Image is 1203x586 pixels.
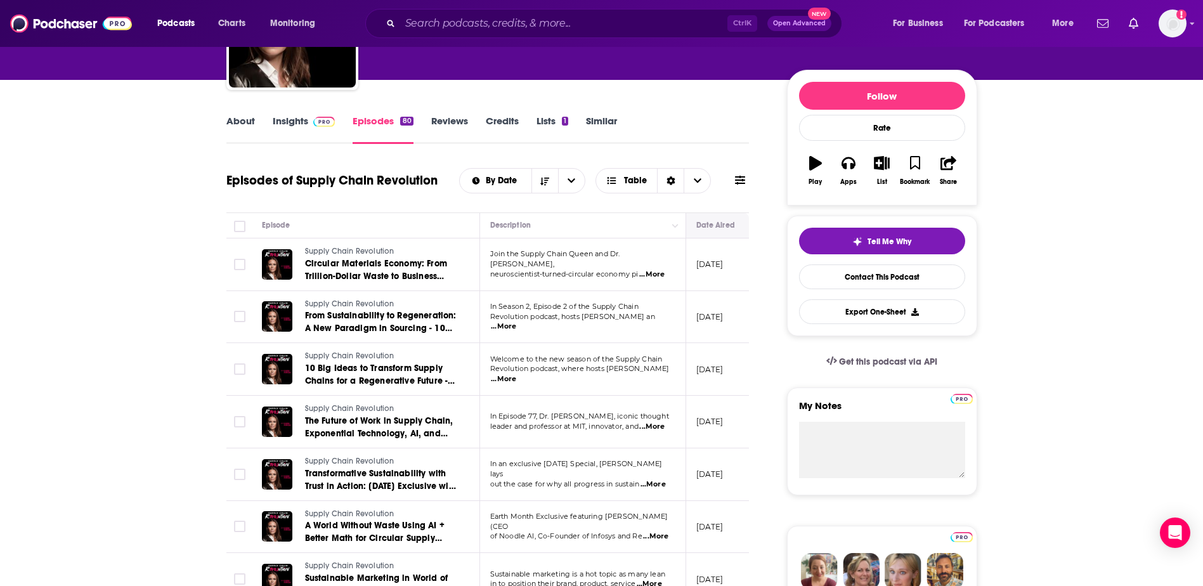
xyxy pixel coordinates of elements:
[305,257,457,283] a: Circular Materials Economy: From Trillion-Dollar Waste to Business Value - 10 Big Ideas to Transf...
[226,115,255,144] a: About
[536,115,568,144] a: Lists1
[799,82,965,110] button: Follow
[840,178,857,186] div: Apps
[270,15,315,32] span: Monitoring
[490,312,655,321] span: Revolution podcast, hosts [PERSON_NAME] an
[353,115,413,144] a: Episodes80
[305,258,447,320] span: Circular Materials Economy: From Trillion-Dollar Waste to Business Value - 10 Big Ideas to Transf...
[10,11,132,36] img: Podchaser - Follow, Share and Rate Podcasts
[696,311,724,322] p: [DATE]
[305,509,457,520] a: Supply Chain Revolution
[727,15,757,32] span: Ctrl K
[234,259,245,270] span: Toggle select row
[305,468,457,504] span: Transformative Sustainability with Trust in Action: [DATE] Exclusive with [PERSON_NAME] (CSO, Aut...
[595,168,712,193] button: Choose View
[490,570,665,578] span: Sustainable marketing is a hot topic as many lean
[899,148,932,193] button: Bookmark
[531,169,558,193] button: Sort Direction
[305,246,457,257] a: Supply Chain Revolution
[799,299,965,324] button: Export One-Sheet
[460,176,531,185] button: open menu
[1160,518,1190,548] div: Open Intercom Messenger
[868,237,911,247] span: Tell Me Why
[491,374,516,384] span: ...More
[305,351,394,360] span: Supply Chain Revolution
[562,117,568,126] div: 1
[767,16,831,31] button: Open AdvancedNew
[696,521,724,532] p: [DATE]
[643,531,668,542] span: ...More
[639,270,665,280] span: ...More
[305,415,453,464] span: The Future of Work in Supply Chain, Exponential Technology, AI, and Chat GPT with Dr. [PERSON_NAM...
[832,148,865,193] button: Apps
[218,15,245,32] span: Charts
[459,168,585,193] h2: Choose List sort
[431,115,468,144] a: Reviews
[305,299,394,308] span: Supply Chain Revolution
[305,519,457,545] a: A World Without Waste Using AI + Better Math for Circular Supply Chains with [PERSON_NAME] (CEO, ...
[490,512,668,531] span: Earth Month Exclusive featuring [PERSON_NAME] (CEO
[157,15,195,32] span: Podcasts
[900,178,930,186] div: Bookmark
[773,20,826,27] span: Open Advanced
[696,574,724,585] p: [DATE]
[490,531,642,540] span: of Noodle Al, Co-Founder of Infosys and Re
[816,346,948,377] a: Get this podcast via API
[932,148,965,193] button: Share
[305,404,394,413] span: Supply Chain Revolution
[148,13,211,34] button: open menu
[490,364,670,373] span: Revolution podcast, where hosts [PERSON_NAME]
[305,247,394,256] span: Supply Chain Revolution
[940,178,957,186] div: Share
[799,115,965,141] div: Rate
[273,115,335,144] a: InsightsPodchaser Pro
[799,400,965,422] label: My Notes
[313,117,335,127] img: Podchaser Pro
[305,403,457,415] a: Supply Chain Revolution
[696,259,724,270] p: [DATE]
[1052,15,1074,32] span: More
[305,310,457,359] span: From Sustainability to Regeneration: A New Paradigm in Sourcing - 10 Big Ideas to Transform Suppl...
[262,218,290,233] div: Episode
[226,173,438,188] h1: Episodes of Supply Chain Revolution
[490,249,620,268] span: Join the Supply Chain Queen and Dr. [PERSON_NAME],
[377,9,854,38] div: Search podcasts, credits, & more...
[956,13,1043,34] button: open menu
[234,469,245,480] span: Toggle select row
[305,509,394,518] span: Supply Chain Revolution
[1092,13,1114,34] a: Show notifications dropdown
[695,218,757,233] button: Move
[305,520,452,569] span: A World Without Waste Using AI + Better Math for Circular Supply Chains with [PERSON_NAME] (CEO, ...
[696,469,724,479] p: [DATE]
[400,117,413,126] div: 80
[1159,10,1187,37] img: User Profile
[305,309,457,335] a: From Sustainability to Regeneration: A New Paradigm in Sourcing - 10 Big Ideas to Transform Suppl...
[624,176,647,185] span: Table
[234,311,245,322] span: Toggle select row
[799,148,832,193] button: Play
[852,237,862,247] img: tell me why sparkle
[234,416,245,427] span: Toggle select row
[234,573,245,585] span: Toggle select row
[696,364,724,375] p: [DATE]
[490,218,531,233] div: Description
[305,299,457,310] a: Supply Chain Revolution
[964,15,1025,32] span: For Podcasters
[809,178,822,186] div: Play
[490,412,669,420] span: In Episode 77, Dr. [PERSON_NAME], iconic thought
[490,479,640,488] span: out the case for why all progress in sustain
[491,322,516,332] span: ...More
[951,392,973,404] a: Pro website
[305,415,457,440] a: The Future of Work in Supply Chain, Exponential Technology, AI, and Chat GPT with Dr. [PERSON_NAM...
[877,178,887,186] div: List
[884,13,959,34] button: open menu
[305,561,457,572] a: Supply Chain Revolution
[808,8,831,20] span: New
[490,270,639,278] span: neuroscientist-turned-circular economy pi
[261,13,332,34] button: open menu
[696,218,735,233] div: Date Aired
[668,218,683,233] button: Column Actions
[234,521,245,532] span: Toggle select row
[305,363,455,399] span: 10 Big Ideas to Transform Supply Chains for a Regenerative Future - Meet the Hosts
